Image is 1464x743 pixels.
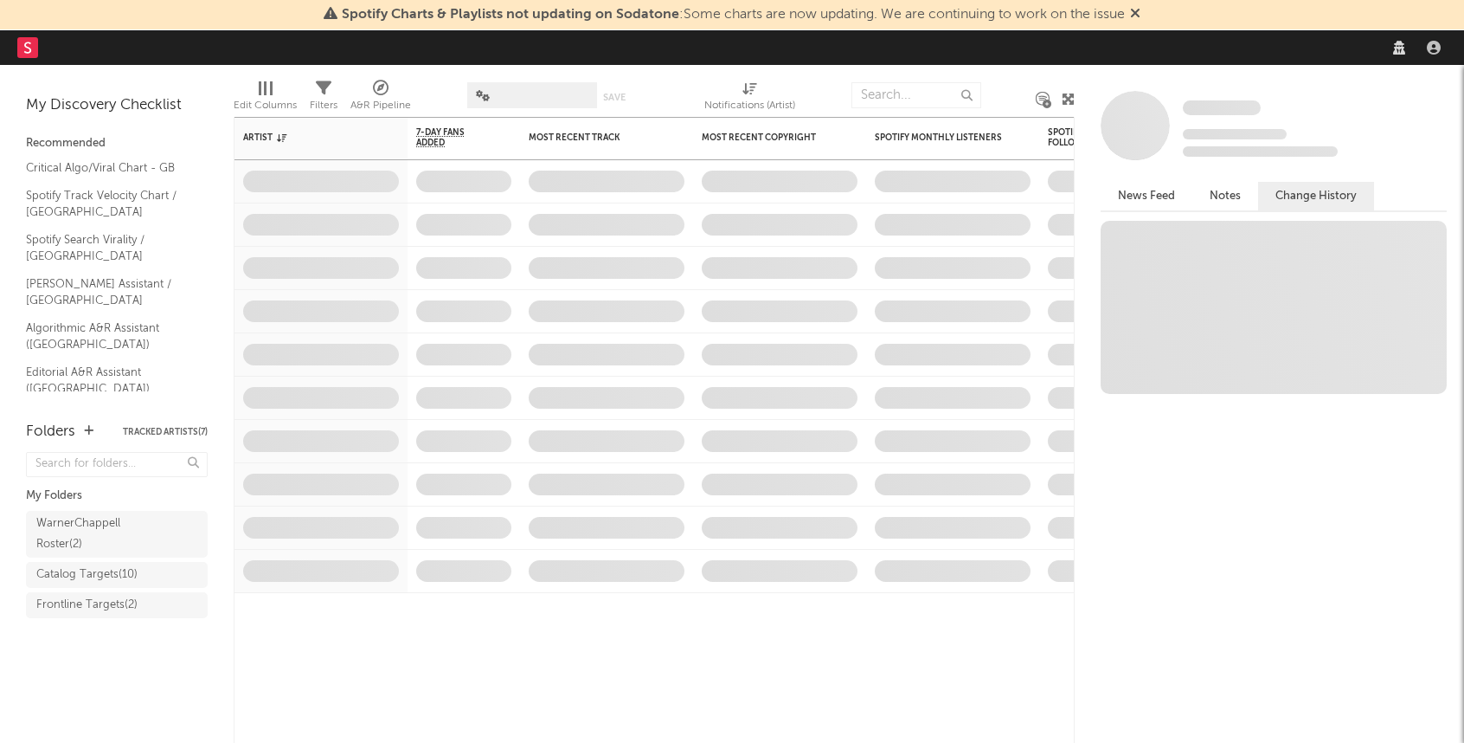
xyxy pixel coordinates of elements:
[243,132,373,143] div: Artist
[26,422,75,443] div: Folders
[26,363,190,398] a: Editorial A&R Assistant ([GEOGRAPHIC_DATA])
[26,452,208,477] input: Search for folders...
[875,132,1005,143] div: Spotify Monthly Listeners
[342,8,679,22] span: Spotify Charts & Playlists not updating on Sodatone
[350,74,411,124] div: A&R Pipeline
[123,428,208,436] button: Tracked Artists(7)
[310,74,337,124] div: Filters
[704,74,795,124] div: Notifications (Artist)
[1192,182,1258,210] button: Notes
[310,95,337,116] div: Filters
[26,230,190,266] a: Spotify Search Virality / [GEOGRAPHIC_DATA]
[704,95,795,116] div: Notifications (Artist)
[1101,182,1192,210] button: News Feed
[1183,129,1287,139] span: Tracking Since: [DATE]
[26,562,208,588] a: Catalog Targets(10)
[26,186,190,222] a: Spotify Track Velocity Chart / [GEOGRAPHIC_DATA]
[851,82,981,108] input: Search...
[26,133,208,154] div: Recommended
[26,95,208,116] div: My Discovery Checklist
[26,511,208,558] a: WarnerChappell Roster(2)
[529,132,658,143] div: Most Recent Track
[36,595,138,616] div: Frontline Targets ( 2 )
[36,514,158,555] div: WarnerChappell Roster ( 2 )
[342,8,1125,22] span: : Some charts are now updating. We are continuing to work on the issue
[603,93,626,102] button: Save
[26,319,190,354] a: Algorithmic A&R Assistant ([GEOGRAPHIC_DATA])
[26,158,190,178] a: Critical Algo/Viral Chart - GB
[234,95,297,116] div: Edit Columns
[350,95,411,116] div: A&R Pipeline
[26,592,208,618] a: Frontline Targets(2)
[1130,8,1140,22] span: Dismiss
[234,74,297,124] div: Edit Columns
[1183,100,1261,115] span: Some Artist
[1258,182,1374,210] button: Change History
[416,127,485,148] span: 7-Day Fans Added
[26,486,208,507] div: My Folders
[702,132,832,143] div: Most Recent Copyright
[1183,100,1261,117] a: Some Artist
[1183,146,1338,157] span: 0 fans last week
[36,565,138,585] div: Catalog Targets ( 10 )
[26,275,190,310] a: [PERSON_NAME] Assistant / [GEOGRAPHIC_DATA]
[1048,127,1108,148] div: Spotify Followers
